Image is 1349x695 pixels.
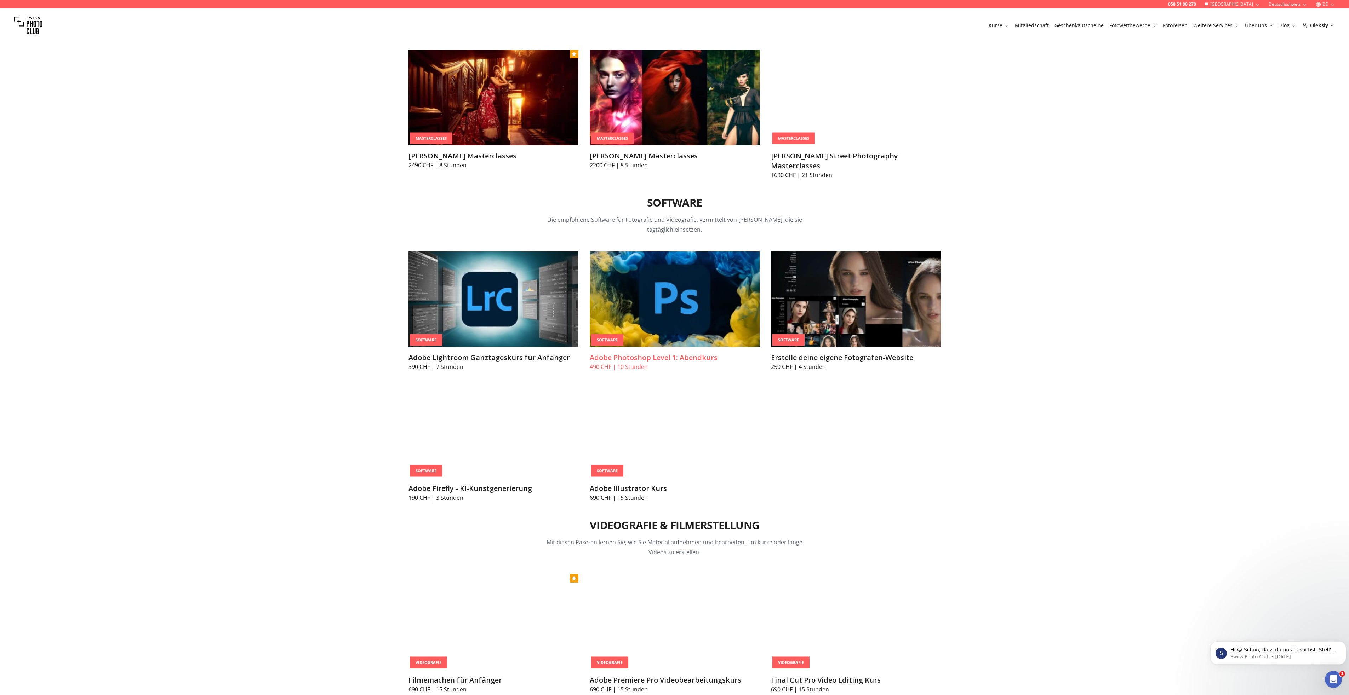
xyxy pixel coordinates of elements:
iframe: Intercom notifications message [1207,626,1349,676]
a: Adobe Lightroom Ganztageskurs für AnfängerSoftwareAdobe Lightroom Ganztageskurs für Anfänger390 C... [408,251,578,371]
p: 190 CHF | 3 Stunden [408,493,578,502]
p: 690 CHF | 15 Stunden [590,493,760,502]
h3: Filmemachen für Anfänger [408,675,578,685]
h3: [PERSON_NAME] Masterclasses [590,151,760,161]
h3: Adobe Firefly - KI-Kunstgenerierung [408,483,578,493]
h3: [PERSON_NAME] Masterclasses [408,151,578,161]
button: Mitgliedschaft [1012,21,1052,30]
img: Phil Penman Street Photography Masterclasses [771,50,941,145]
p: 2490 CHF | 8 Stunden [408,161,578,169]
div: Software [772,334,805,346]
a: Final Cut Pro Video Editing KursVideografieFinal Cut Pro Video Editing Kurs690 CHF | 15 Stunden [771,574,941,694]
img: Adobe Firefly - KI-Kunstgenerierung [408,382,578,478]
button: Über uns [1242,21,1276,30]
a: Mitgliedschaft [1015,22,1049,29]
button: Weitere Services [1190,21,1242,30]
h3: Adobe Photoshop Level 1: Abendkurs [590,353,760,363]
h3: [PERSON_NAME] Street Photography Masterclasses [771,151,941,171]
a: Über uns [1245,22,1274,29]
div: MasterClasses [410,133,452,144]
a: Adobe Illustrator KursSoftwareAdobe Illustrator Kurs690 CHF | 15 Stunden [590,382,760,502]
img: Marco Benedetti Masterclasses [590,50,760,145]
span: Die empfohlene Software für Fotografie und Videografie, vermittelt von [PERSON_NAME], die sie tag... [547,216,802,233]
p: 690 CHF | 15 Stunden [590,685,760,694]
a: Kurse [989,22,1009,29]
img: Filmemachen für Anfänger [408,574,578,670]
a: Geschenkgutscheine [1054,22,1104,29]
button: Kurse [986,21,1012,30]
button: Geschenkgutscheine [1052,21,1107,30]
div: Videografie [410,657,447,668]
img: Adobe Photoshop Level 1: Abendkurs [590,251,760,347]
div: MasterClasses [591,133,634,144]
h2: Software [647,196,702,209]
a: Weitere Services [1193,22,1239,29]
a: Fotoreisen [1163,22,1188,29]
img: Lindsay Adler Masterclasses [408,50,578,145]
div: MasterClasses [772,133,815,144]
h2: Videografie & Filmerstellung [590,519,759,532]
img: Final Cut Pro Video Editing Kurs [771,574,941,670]
a: Fotowettbewerbe [1109,22,1157,29]
div: Oleksiy [1302,22,1335,29]
a: Adobe Photoshop Level 1: AbendkursSoftwareAdobe Photoshop Level 1: Abendkurs490 CHF | 10 Stunden [590,251,760,371]
a: Phil Penman Street Photography MasterclassesMasterClasses[PERSON_NAME] Street Photography Masterc... [771,50,941,179]
p: 2200 CHF | 8 Stunden [590,161,760,169]
p: 390 CHF | 7 Stunden [408,363,578,371]
div: Videografie [591,657,628,668]
h3: Final Cut Pro Video Editing Kurs [771,675,941,685]
h3: Adobe Illustrator Kurs [590,483,760,493]
p: 250 CHF | 4 Stunden [771,363,941,371]
a: 058 51 00 270 [1168,1,1196,7]
p: 690 CHF | 15 Stunden [771,685,941,694]
div: Software [410,334,442,346]
p: 1690 CHF | 21 Stunden [771,171,941,179]
a: Adobe Premiere Pro VideobearbeitungskursVideografieAdobe Premiere Pro Videobearbeitungskurs690 CH... [590,574,760,694]
a: Blog [1279,22,1296,29]
h3: Adobe Premiere Pro Videobearbeitungskurs [590,675,760,685]
a: Adobe Firefly - KI-KunstgenerierungSoftwareAdobe Firefly - KI-Kunstgenerierung190 CHF | 3 Stunden [408,382,578,502]
button: Fotoreisen [1160,21,1190,30]
h3: Adobe Lightroom Ganztageskurs für Anfänger [408,353,578,363]
div: Software [591,334,623,346]
h3: Erstelle deine eigene Fotografen-Website [771,353,941,363]
button: Blog [1276,21,1299,30]
span: 1 [1339,671,1345,677]
img: Adobe Premiere Pro Videobearbeitungskurs [590,574,760,670]
div: Software [410,465,442,477]
div: Software [591,465,623,477]
p: 690 CHF | 15 Stunden [408,685,578,694]
img: Swiss photo club [14,11,42,40]
img: Erstelle deine eigene Fotografen-Website [771,251,941,347]
a: Filmemachen für AnfängerVideografieFilmemachen für Anfänger690 CHF | 15 Stunden [408,574,578,694]
button: Fotowettbewerbe [1107,21,1160,30]
a: Erstelle deine eigene Fotografen-WebsiteSoftwareErstelle deine eigene Fotografen-Website250 CHF |... [771,251,941,371]
iframe: Intercom live chat [1325,671,1342,688]
a: Lindsay Adler MasterclassesMasterClasses[PERSON_NAME] Masterclasses2490 CHF | 8 Stunden [408,50,578,169]
span: Mit diesen Paketen lernen Sie, wie Sie Material aufnehmen und bearbeiten, um kurze oder lange Vid... [547,538,802,556]
p: 490 CHF | 10 Stunden [590,363,760,371]
a: Marco Benedetti MasterclassesMasterClasses[PERSON_NAME] Masterclasses2200 CHF | 8 Stunden [590,50,760,169]
div: Videografie [772,657,810,668]
img: Adobe Lightroom Ganztageskurs für Anfänger [408,251,578,347]
img: Adobe Illustrator Kurs [590,382,760,478]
